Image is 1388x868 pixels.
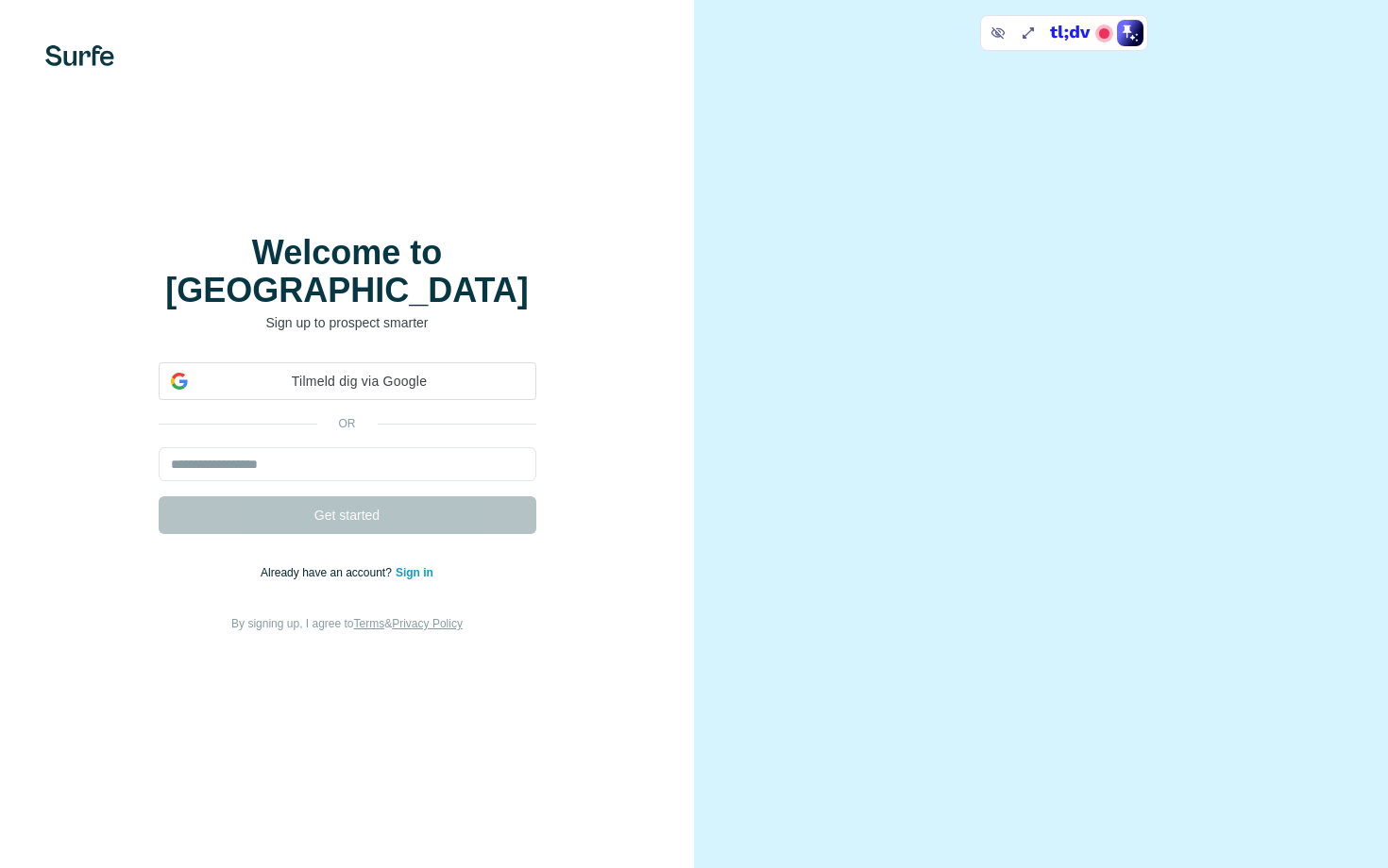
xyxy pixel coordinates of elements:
[354,617,385,630] a: Terms
[261,566,396,579] span: Already have an account?
[45,45,114,66] img: Surfe's logo
[159,362,536,400] div: Tilmeld dig via Google
[231,617,463,630] span: By signing up, I agree to &
[159,313,536,332] p: Sign up to prospect smarter
[159,234,536,309] h1: Welcome to [GEOGRAPHIC_DATA]
[195,372,524,392] span: Tilmeld dig via Google
[317,415,378,432] p: or
[392,617,463,630] a: Privacy Policy
[396,566,433,579] a: Sign in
